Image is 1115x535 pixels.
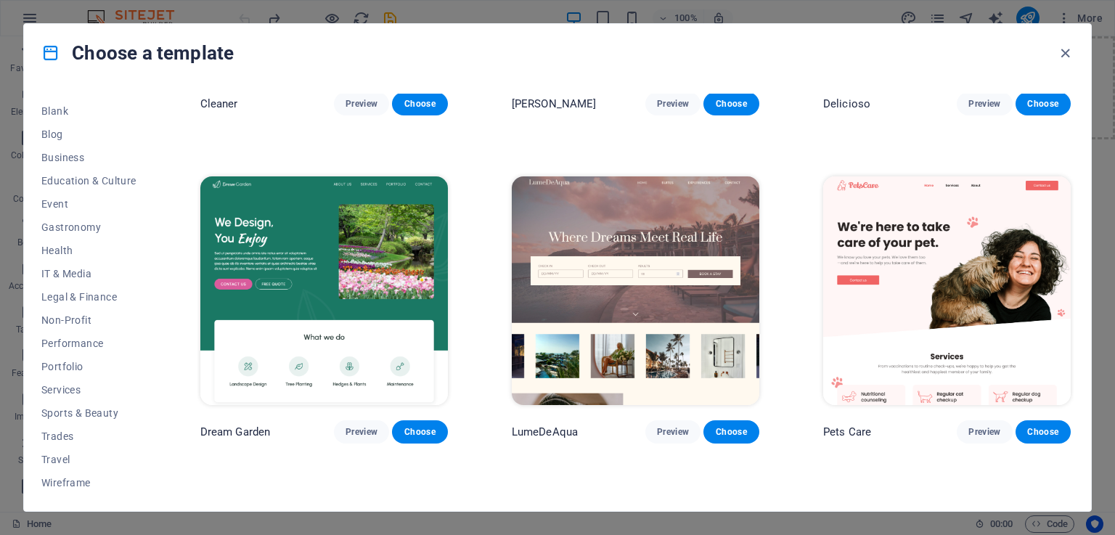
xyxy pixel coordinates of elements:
img: Dream Garden [200,176,448,404]
img: LumeDeAqua [512,176,759,404]
button: Legal & Finance [41,285,136,309]
span: Preview [968,426,1000,438]
button: Choose [1016,92,1071,115]
p: [PERSON_NAME] [512,97,597,111]
span: Preview [657,426,689,438]
button: IT & Media [41,262,136,285]
button: Blank [41,99,136,123]
button: Health [41,239,136,262]
span: Preview [346,426,377,438]
button: Travel [41,448,136,471]
span: Legal & Finance [41,291,136,303]
button: Services [41,378,136,401]
p: Cleaner [200,97,238,111]
p: Delicioso [823,97,870,111]
span: Travel [41,454,136,465]
span: Performance [41,338,136,349]
button: Preview [645,420,701,444]
button: Event [41,192,136,216]
button: Preview [645,92,701,115]
span: Choose [404,426,436,438]
button: Preview [334,92,389,115]
span: Choose [715,98,747,110]
span: Health [41,245,136,256]
button: Wireframe [41,471,136,494]
button: Blog [41,123,136,146]
button: Portfolio [41,355,136,378]
button: Gastronomy [41,216,136,239]
span: Gastronomy [41,221,136,233]
span: Preview [968,98,1000,110]
span: Choose [1027,426,1059,438]
span: Non-Profit [41,314,136,326]
span: Wireframe [41,477,136,489]
button: Choose [703,92,759,115]
img: Pets Care [823,176,1071,404]
span: Portfolio [41,361,136,372]
button: Education & Culture [41,169,136,192]
span: IT & Media [41,268,136,279]
span: Sports & Beauty [41,407,136,419]
button: Sports & Beauty [41,401,136,425]
span: Add elements [450,63,522,83]
span: Choose [715,426,747,438]
button: Choose [1016,420,1071,444]
span: Services [41,384,136,396]
button: Trades [41,425,136,448]
button: Choose [392,420,447,444]
span: Choose [404,98,436,110]
button: Preview [957,420,1012,444]
span: Blog [41,128,136,140]
button: Business [41,146,136,169]
span: Event [41,198,136,210]
span: Preview [346,98,377,110]
button: Non-Profit [41,309,136,332]
span: Choose [1027,98,1059,110]
p: Dream Garden [200,425,271,439]
p: LumeDeAqua [512,425,578,439]
button: Choose [392,92,447,115]
span: Blank [41,105,136,117]
span: Education & Culture [41,175,136,187]
button: Preview [334,420,389,444]
span: Business [41,152,136,163]
button: Performance [41,332,136,355]
button: Choose [703,420,759,444]
span: Trades [41,430,136,442]
span: Paste clipboard [528,63,608,83]
p: Pets Care [823,425,871,439]
button: Preview [957,92,1012,115]
h4: Choose a template [41,41,234,65]
span: Preview [657,98,689,110]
